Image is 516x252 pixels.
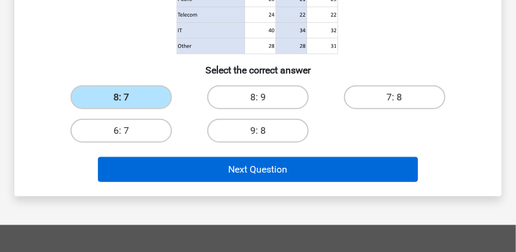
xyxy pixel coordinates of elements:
label: 8: 7 [70,85,172,109]
label: 6: 7 [70,119,172,143]
label: 9: 8 [207,119,309,143]
label: 8: 9 [207,85,309,109]
h6: Select the correct answer [33,55,483,76]
button: Next Question [98,157,418,182]
label: 7: 8 [344,85,446,109]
